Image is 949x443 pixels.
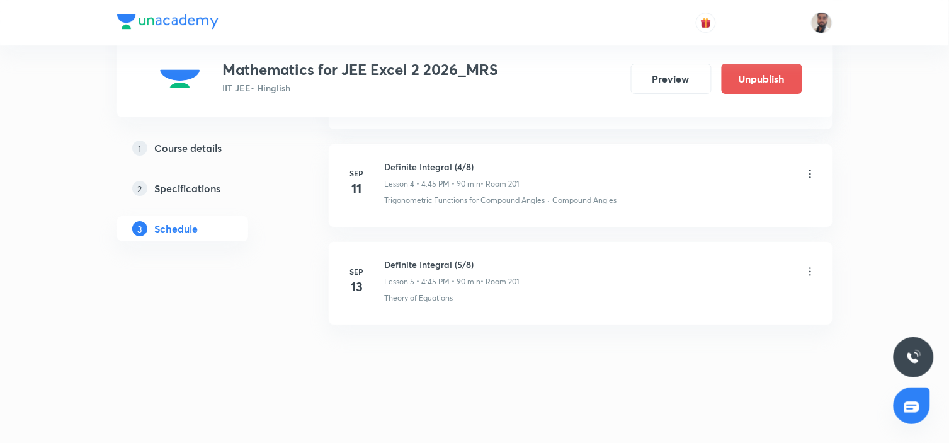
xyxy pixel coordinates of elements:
[223,81,499,95] p: IIT JEE • Hinglish
[481,178,520,190] p: • Room 201
[117,14,219,29] img: Company Logo
[553,195,617,206] p: Compound Angles
[548,195,550,206] div: ·
[132,181,147,196] p: 2
[385,276,481,287] p: Lesson 5 • 4:45 PM • 90 min
[155,181,221,196] h5: Specifications
[631,64,712,94] button: Preview
[223,60,499,79] h3: Mathematics for JEE Excel 2 2026_MRS
[155,141,222,156] h5: Course details
[344,277,370,296] h4: 13
[117,14,219,32] a: Company Logo
[117,135,288,161] a: 1Course details
[696,13,716,33] button: avatar
[385,178,481,190] p: Lesson 4 • 4:45 PM • 90 min
[344,266,370,277] h6: Sep
[344,179,370,198] h4: 11
[132,221,147,236] p: 3
[132,141,147,156] p: 1
[385,160,520,173] h6: Definite Integral (4/8)
[147,60,213,97] img: 69c5dda84fe4424fbb95eb245875c476.png
[722,64,802,94] button: Unpublish
[155,221,198,236] h5: Schedule
[481,276,520,287] p: • Room 201
[385,292,453,304] p: Theory of Equations
[385,258,520,271] h6: Definite Integral (5/8)
[811,12,833,33] img: SHAHNAWAZ AHMAD
[385,195,545,206] p: Trigonometric Functions for Compound Angles
[117,176,288,201] a: 2Specifications
[344,168,370,179] h6: Sep
[906,350,921,365] img: ttu
[700,17,712,28] img: avatar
